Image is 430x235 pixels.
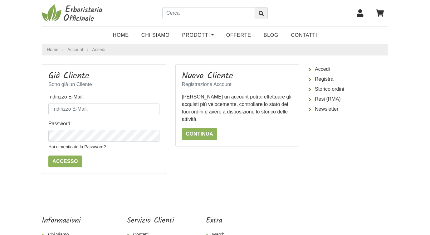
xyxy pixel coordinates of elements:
a: Account [67,46,83,53]
a: Newsletter [309,104,388,114]
a: Home [107,29,135,41]
p: [PERSON_NAME] un account potrai effettuare gli acquisti più velocemente, controllare lo stato dei... [182,93,293,123]
input: Indirizzo E-Mail: [48,103,159,115]
a: Accedi [309,64,388,74]
label: Password: [48,120,72,127]
a: Continua [182,128,217,140]
h3: Già Cliente [48,71,159,81]
a: OFFERTE [220,29,257,41]
a: Accedi [92,47,105,52]
a: Registra [309,74,388,84]
img: Erboristeria Officinale [42,4,104,22]
a: Blog [257,29,285,41]
a: Contatti [285,29,323,41]
p: Registrazione Account [182,81,293,88]
a: Resi (RMA) [309,94,388,104]
input: Cerca [162,7,255,19]
h3: Nuovo Cliente [182,71,293,81]
nav: breadcrumb [42,44,388,55]
a: Chi Siamo [135,29,176,41]
h5: Informazioni [42,216,95,225]
input: Accesso [48,156,82,167]
h5: Servizio Clienti [127,216,174,225]
a: Prodotti [176,29,220,41]
a: Home [47,46,58,53]
a: Hai dimenticato la Password? [48,144,106,149]
a: Storico ordini [309,84,388,94]
p: Sono già un Cliente [48,81,159,88]
label: Indirizzo E-Mail: [48,93,84,101]
h5: Extra [206,216,247,225]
